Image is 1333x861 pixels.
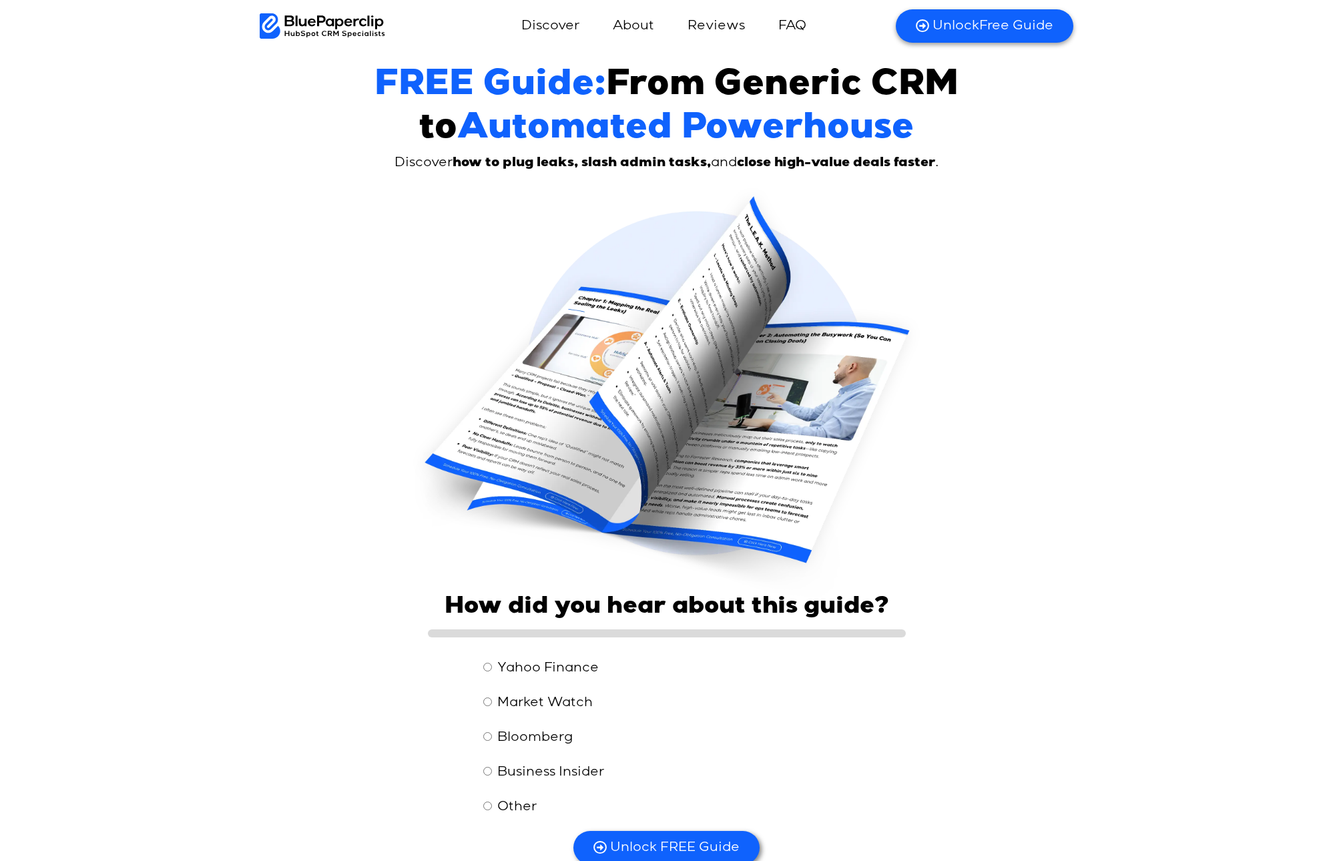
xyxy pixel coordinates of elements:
a: Reviews [674,10,758,42]
nav: Menu [435,10,896,42]
label: Other [497,800,537,814]
strong: close high-value deals faster [737,157,935,170]
strong: how to plug leaks, slash admin tasks, [453,157,711,170]
span: Unlock [932,19,979,33]
h1: From Generic CRM to [350,65,984,152]
span: FREE Guide: [374,69,606,105]
h2: How did you hear about this guide? [445,594,889,623]
a: UnlockFree Guide [896,9,1073,43]
label: Business Insider [497,766,604,779]
a: Discover [508,10,593,42]
label: Yahoo Finance [497,661,599,675]
p: Discover and . [366,152,967,174]
a: About [599,10,668,42]
label: Market Watch [497,696,593,709]
span: Unlock FREE Guide [610,839,740,856]
span: Automated Powerhouse [457,112,914,148]
span: Free Guide [932,17,1053,35]
a: FAQ [765,10,820,42]
label: Bloomberg [497,731,573,744]
img: BluePaperClip Logo black [260,13,385,39]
